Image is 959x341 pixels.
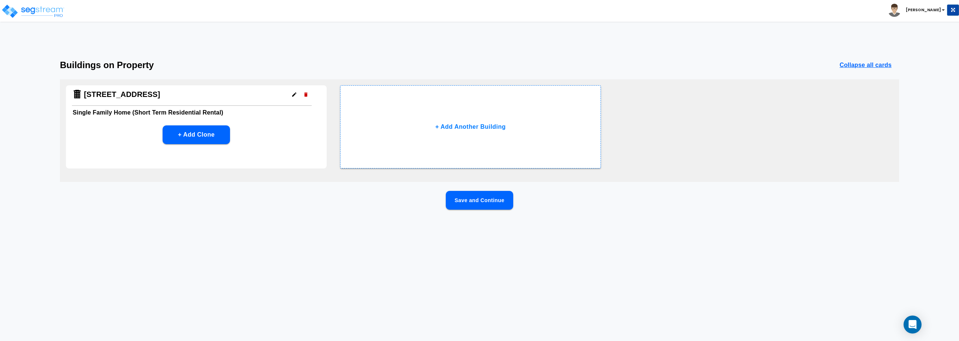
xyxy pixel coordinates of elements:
img: logo_pro_r.png [1,4,65,19]
p: Collapse all cards [839,61,892,70]
button: + Add Another Building [340,85,601,168]
button: + Add Clone [163,125,230,144]
button: Save and Continue [446,191,513,210]
img: Building Icon [72,89,82,100]
div: Open Intercom Messenger [904,316,922,334]
img: avatar.png [888,4,901,17]
b: [PERSON_NAME] [906,7,941,13]
h3: Buildings on Property [60,60,154,70]
h6: Single Family Home (Short Term Residential Rental) [73,107,320,118]
h4: [STREET_ADDRESS] [84,90,160,99]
